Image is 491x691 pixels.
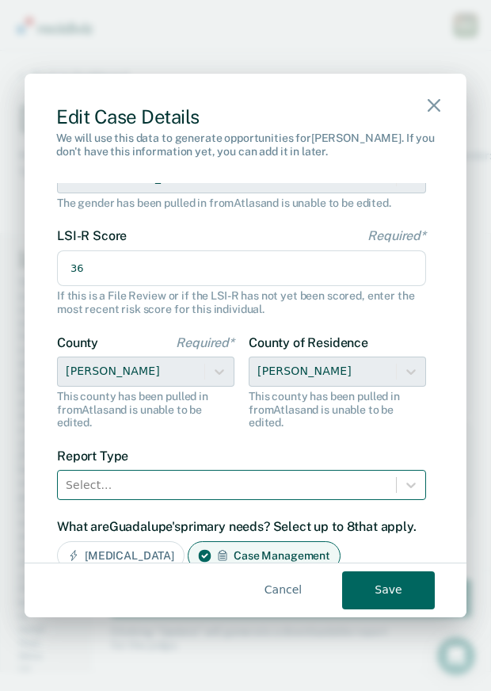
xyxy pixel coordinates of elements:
div: The gender has been pulled in from Atlas and is unable to be edited. [57,197,426,210]
div: This county has been pulled in from Atlas and is unable to be edited. [57,390,234,429]
span: Required* [367,228,426,243]
label: County [57,335,234,350]
label: LSI-R Score [57,228,426,243]
div: We will use this data to generate opportunities for [PERSON_NAME] . If you don't have this inform... [56,132,435,158]
div: Case Management [188,541,341,571]
div: Edit Case Details [56,105,435,128]
button: Save [342,571,435,609]
span: Required* [176,335,234,350]
button: Cancel [237,571,329,609]
div: [MEDICAL_DATA] [57,541,185,571]
div: This county has been pulled in from Atlas and is unable to be edited. [249,390,426,429]
label: What are Guadalupe's primary needs? Select up to 8 that apply. [57,519,426,534]
label: County of Residence [249,335,426,350]
div: If this is a File Review or if the LSI-R has not yet been scored, enter the most recent risk scor... [57,289,426,316]
label: Report Type [57,449,426,464]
